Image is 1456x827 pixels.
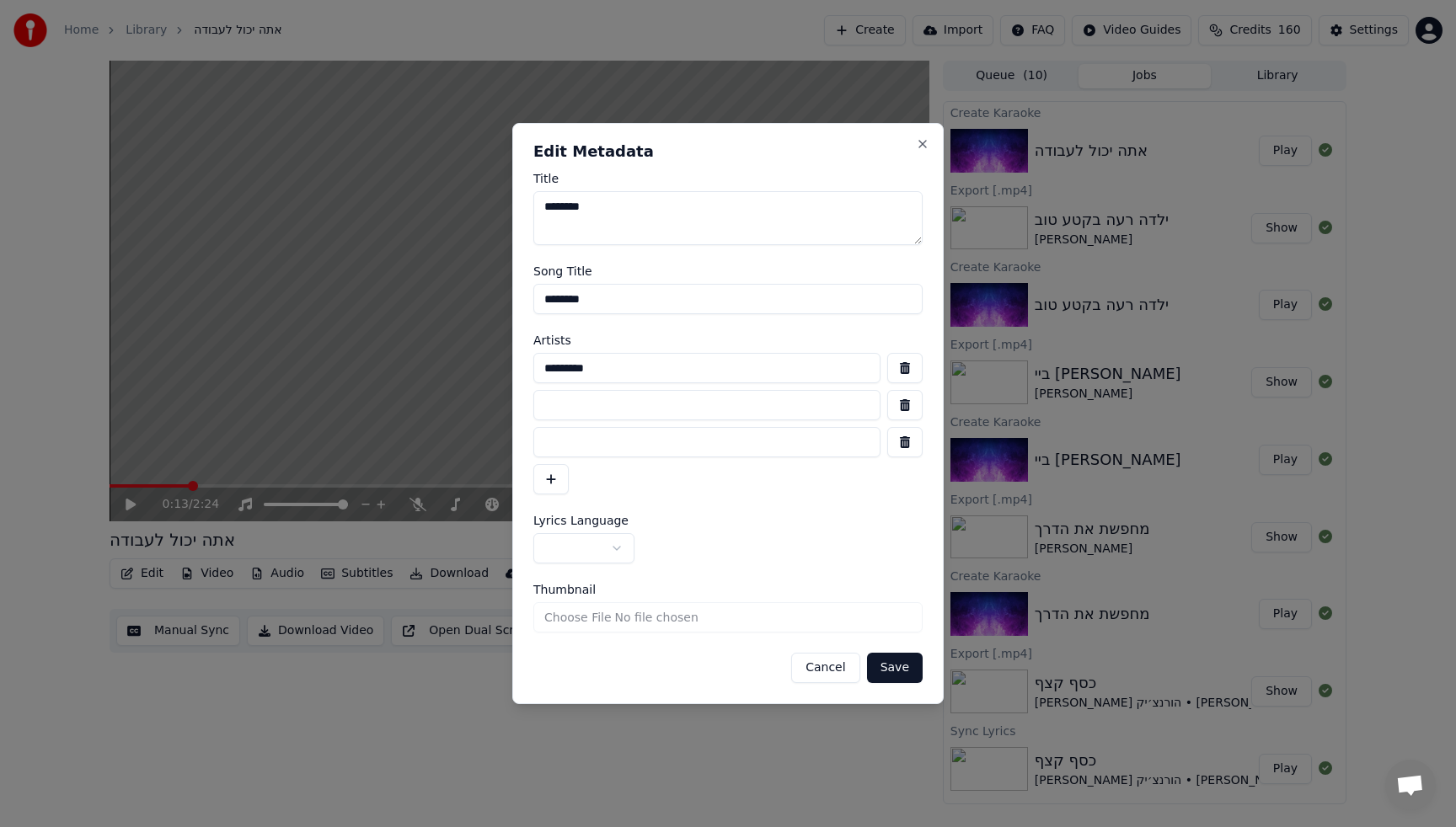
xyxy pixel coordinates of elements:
label: Title [533,173,923,184]
label: Song Title [533,265,923,277]
label: Artists [533,334,923,346]
button: Cancel [791,653,859,683]
span: Thumbnail [533,584,596,595]
span: Lyrics Language [533,515,629,526]
h2: Edit Metadata [533,144,923,159]
button: Save [867,653,923,683]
